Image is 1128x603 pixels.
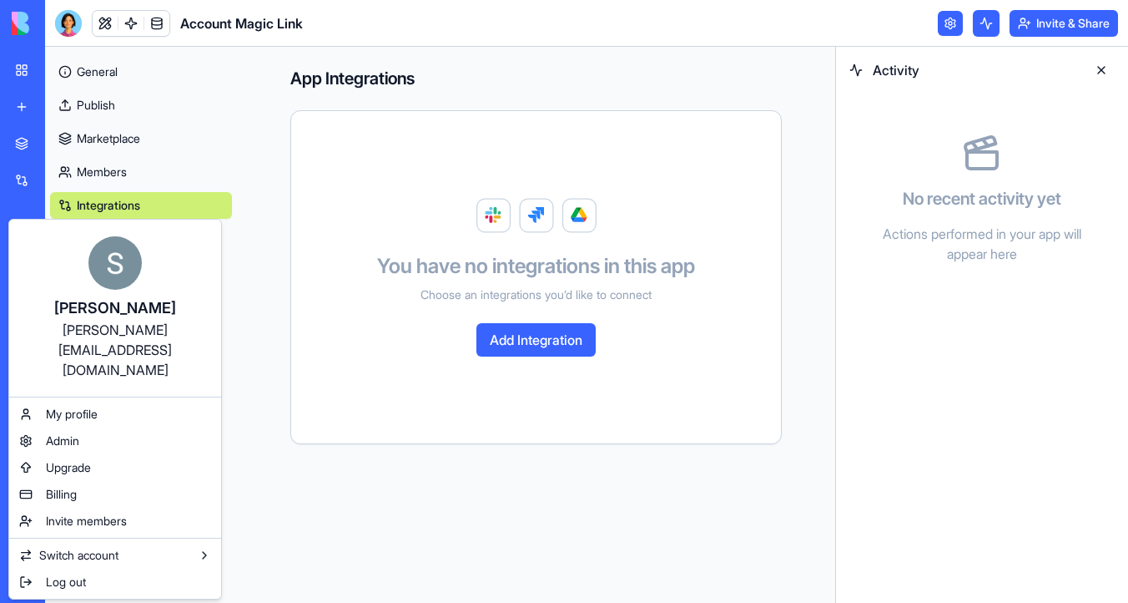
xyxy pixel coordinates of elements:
[39,547,118,564] span: Switch account
[13,508,218,535] a: Invite members
[46,459,91,476] span: Upgrade
[88,236,142,290] img: ACg8ocKnDTHbS00rqwWSHQfXf8ia04QnQtz5EDX_Ef5UNrjqV-k=s96-c
[46,433,79,449] span: Admin
[46,513,127,530] span: Invite members
[13,401,218,428] a: My profile
[46,486,77,503] span: Billing
[13,223,218,393] a: [PERSON_NAME][PERSON_NAME][EMAIL_ADDRESS][DOMAIN_NAME]
[46,574,86,590] span: Log out
[26,296,204,320] div: [PERSON_NAME]
[13,481,218,508] a: Billing
[26,320,204,380] div: [PERSON_NAME][EMAIL_ADDRESS][DOMAIN_NAME]
[13,454,218,481] a: Upgrade
[46,406,98,423] span: My profile
[13,428,218,454] a: Admin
